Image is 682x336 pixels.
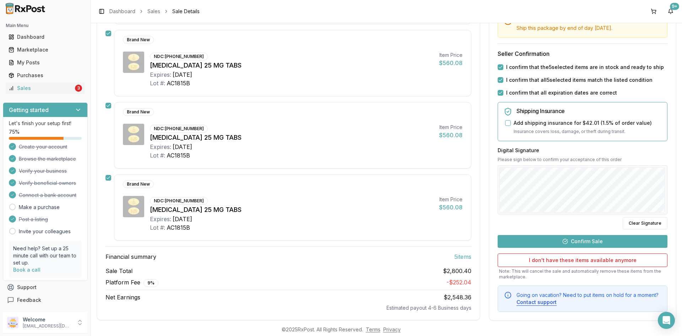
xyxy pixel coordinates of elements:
[3,3,48,14] img: RxPost Logo
[383,326,401,332] a: Privacy
[144,279,158,287] div: 9 %
[9,85,74,92] div: Sales
[150,133,433,143] div: [MEDICAL_DATA] 25 MG TABS
[13,245,77,266] p: Need help? Set up a 25 minute call with our team to set up.
[7,317,18,328] img: User avatar
[173,143,192,151] div: [DATE]
[6,43,85,56] a: Marketplace
[516,298,557,305] button: Contact support
[446,279,471,286] span: - $252.04
[3,44,88,55] button: Marketplace
[75,85,82,92] div: 3
[9,72,82,79] div: Purchases
[3,31,88,43] button: Dashboard
[514,128,661,135] p: Insurance covers loss, damage, or theft during transit.
[439,203,462,212] div: $560.08
[443,267,471,275] span: $2,800.40
[19,155,76,162] span: Browse the marketplace
[9,120,82,127] p: Let's finish your setup first!
[498,146,667,154] h3: Digital Signature
[105,304,471,311] div: Estimated payout 4-6 Business days
[23,316,72,323] p: Welcome
[167,223,190,232] div: AC1815B
[109,8,200,15] nav: breadcrumb
[173,215,192,223] div: [DATE]
[23,323,72,329] p: [EMAIL_ADDRESS][DOMAIN_NAME]
[150,53,208,60] div: NDC: [PHONE_NUMBER]
[6,56,85,69] a: My Posts
[9,46,82,53] div: Marketplace
[19,143,67,150] span: Create your account
[454,252,471,261] span: 5 item s
[6,23,85,28] h2: Main Menu
[17,297,41,304] span: Feedback
[498,156,667,162] p: Please sign below to confirm your acceptance of this order
[105,278,158,287] span: Platform Fee
[150,197,208,205] div: NDC: [PHONE_NUMBER]
[173,70,192,79] div: [DATE]
[498,235,667,247] button: Confirm Sale
[9,33,82,41] div: Dashboard
[150,70,171,79] div: Expires:
[105,293,140,302] span: Net Earnings
[150,151,165,160] div: Lot #:
[123,196,144,217] img: Jardiance 25 MG TABS
[498,268,667,279] p: Note: This will cancel the sale and automatically remove these items from the marketplace.
[3,281,88,294] button: Support
[19,192,76,199] span: Connect a bank account
[123,52,144,73] img: Jardiance 25 MG TABS
[150,79,165,87] div: Lot #:
[6,31,85,43] a: Dashboard
[439,196,462,203] div: Item Price
[514,119,652,127] label: Add shipping insurance for $42.01 ( 1.5 % of order value)
[506,76,653,84] label: I confirm that all 5 selected items match the listed condition
[6,82,85,95] a: Sales3
[439,52,462,59] div: Item Price
[3,82,88,94] button: Sales3
[172,8,200,15] span: Sale Details
[123,124,144,145] img: Jardiance 25 MG TABS
[498,253,667,267] button: I don't have these items available anymore
[19,216,48,223] span: Post a listing
[19,167,67,175] span: Verify your business
[6,69,85,82] a: Purchases
[439,124,462,131] div: Item Price
[105,252,156,261] span: Financial summary
[9,59,82,66] div: My Posts
[150,205,433,215] div: [MEDICAL_DATA] 25 MG TABS
[167,151,190,160] div: AC1815B
[366,326,380,332] a: Terms
[516,291,661,305] div: Going on vacation? Need to put items on hold for a moment?
[105,267,132,275] span: Sale Total
[665,6,676,17] button: 9+
[670,3,679,10] div: 9+
[150,215,171,223] div: Expires:
[506,89,617,96] label: I confirm that all expiration dates are correct
[9,106,49,114] h3: Getting started
[3,57,88,68] button: My Posts
[9,128,20,135] span: 75 %
[13,267,40,273] a: Book a call
[516,17,661,23] h5: Time Sensitive
[506,64,664,71] label: I confirm that the 5 selected items are in stock and ready to ship
[150,223,165,232] div: Lot #:
[147,8,160,15] a: Sales
[19,180,76,187] span: Verify beneficial owners
[439,131,462,139] div: $560.08
[3,70,88,81] button: Purchases
[623,217,667,229] button: Clear Signature
[150,125,208,133] div: NDC: [PHONE_NUMBER]
[167,79,190,87] div: AC1815B
[150,143,171,151] div: Expires:
[498,49,667,58] h3: Seller Confirmation
[516,108,661,114] h5: Shipping Insurance
[19,204,60,211] a: Make a purchase
[19,228,71,235] a: Invite your colleagues
[150,60,433,70] div: [MEDICAL_DATA] 25 MG TABS
[123,180,154,188] div: Brand New
[444,294,471,301] span: $2,548.36
[439,59,462,67] div: $560.08
[3,294,88,306] button: Feedback
[123,36,154,44] div: Brand New
[516,25,612,31] span: Ship this package by end of day [DATE] .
